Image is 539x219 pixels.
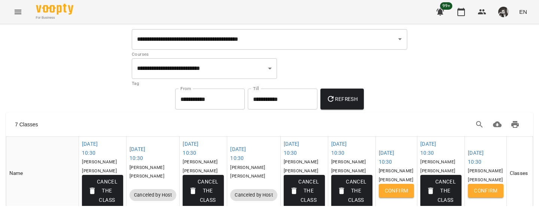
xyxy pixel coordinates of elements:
[130,146,145,161] a: [DATE]10:30
[183,175,224,206] button: Cancel the class
[440,2,453,10] span: 99+
[15,121,254,128] div: 7 Classes
[331,159,366,173] span: [PERSON_NAME] [PERSON_NAME]
[9,3,27,21] button: Menu
[331,175,372,206] button: Cancel the class
[130,191,176,200] span: Canceled by Host
[379,168,414,182] span: [PERSON_NAME] [PERSON_NAME]
[471,115,488,133] button: Search
[385,186,408,195] span: Confirm
[510,169,530,178] span: Classes
[420,159,455,173] span: [PERSON_NAME] [PERSON_NAME]
[474,186,497,195] span: Confirm
[183,141,198,156] a: [DATE]10:30
[468,168,503,182] span: [PERSON_NAME] [PERSON_NAME]
[510,169,528,178] div: Classes
[284,141,299,156] a: [DATE]10:30
[36,15,73,20] span: For Business
[468,184,503,197] button: Confirm
[130,165,164,179] span: [PERSON_NAME] [PERSON_NAME]
[183,159,217,173] span: [PERSON_NAME] [PERSON_NAME]
[426,177,456,204] span: Cancel the class
[82,159,117,173] span: [PERSON_NAME] [PERSON_NAME]
[498,7,509,17] img: 0dd478c4912f2f2e7b05d6c829fd2aac.png
[379,184,414,197] button: Confirm
[88,177,117,204] span: Cancel the class
[337,177,366,204] span: Cancel the class
[290,177,319,204] span: Cancel the class
[82,175,123,206] button: Cancel the class
[284,159,319,173] span: [PERSON_NAME] [PERSON_NAME]
[488,115,506,133] button: Download CSV
[82,141,98,156] a: [DATE]10:30
[326,95,358,104] span: Refresh
[331,141,347,156] a: [DATE]10:30
[379,150,395,165] a: [DATE]10:30
[36,4,73,15] img: Voopty Logo
[230,165,265,179] span: [PERSON_NAME] [PERSON_NAME]
[230,146,246,161] a: [DATE]10:30
[516,5,530,19] button: EN
[284,175,325,206] button: Cancel the class
[510,169,528,178] div: Sort
[420,141,436,156] a: [DATE]10:30
[468,150,484,165] a: [DATE]10:30
[9,169,76,178] div: Name
[320,89,364,109] button: Refresh
[189,177,218,204] span: Cancel the class
[6,112,533,136] div: Table Toolbar
[519,8,527,16] span: EN
[420,175,462,206] button: Cancel the class
[132,80,277,87] p: Tag
[230,191,277,200] span: Canceled by Host
[506,115,524,133] button: Print
[132,51,407,58] p: Courses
